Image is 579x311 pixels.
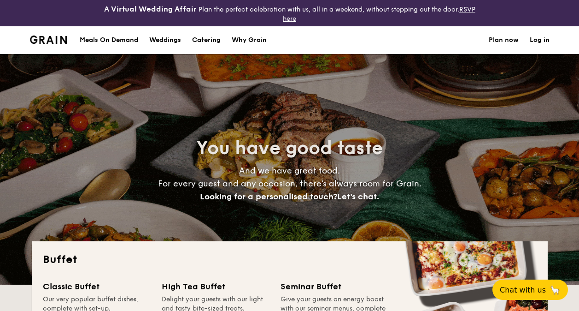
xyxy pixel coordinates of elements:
div: Why Grain [232,26,267,54]
h1: Catering [192,26,221,54]
span: You have good taste [196,137,383,159]
a: Log in [530,26,550,54]
a: Meals On Demand [74,26,144,54]
div: Classic Buffet [43,280,151,293]
div: Plan the perfect celebration with us, all in a weekend, without stepping out the door. [97,4,483,23]
a: Weddings [144,26,187,54]
a: Catering [187,26,226,54]
h2: Buffet [43,252,537,267]
a: Plan now [489,26,519,54]
div: Weddings [149,26,181,54]
span: 🦙 [550,285,561,295]
img: Grain [30,36,67,44]
div: Meals On Demand [80,26,138,54]
button: Chat with us🦙 [492,280,568,300]
h4: A Virtual Wedding Affair [104,4,197,15]
a: Why Grain [226,26,272,54]
span: Chat with us [500,286,546,294]
span: Looking for a personalised touch? [200,191,337,202]
a: Logotype [30,36,67,44]
span: And we have great food. For every guest and any occasion, there’s always room for Grain. [158,166,421,202]
div: High Tea Buffet [162,280,269,293]
div: Seminar Buffet [281,280,388,293]
span: Let's chat. [337,191,379,202]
